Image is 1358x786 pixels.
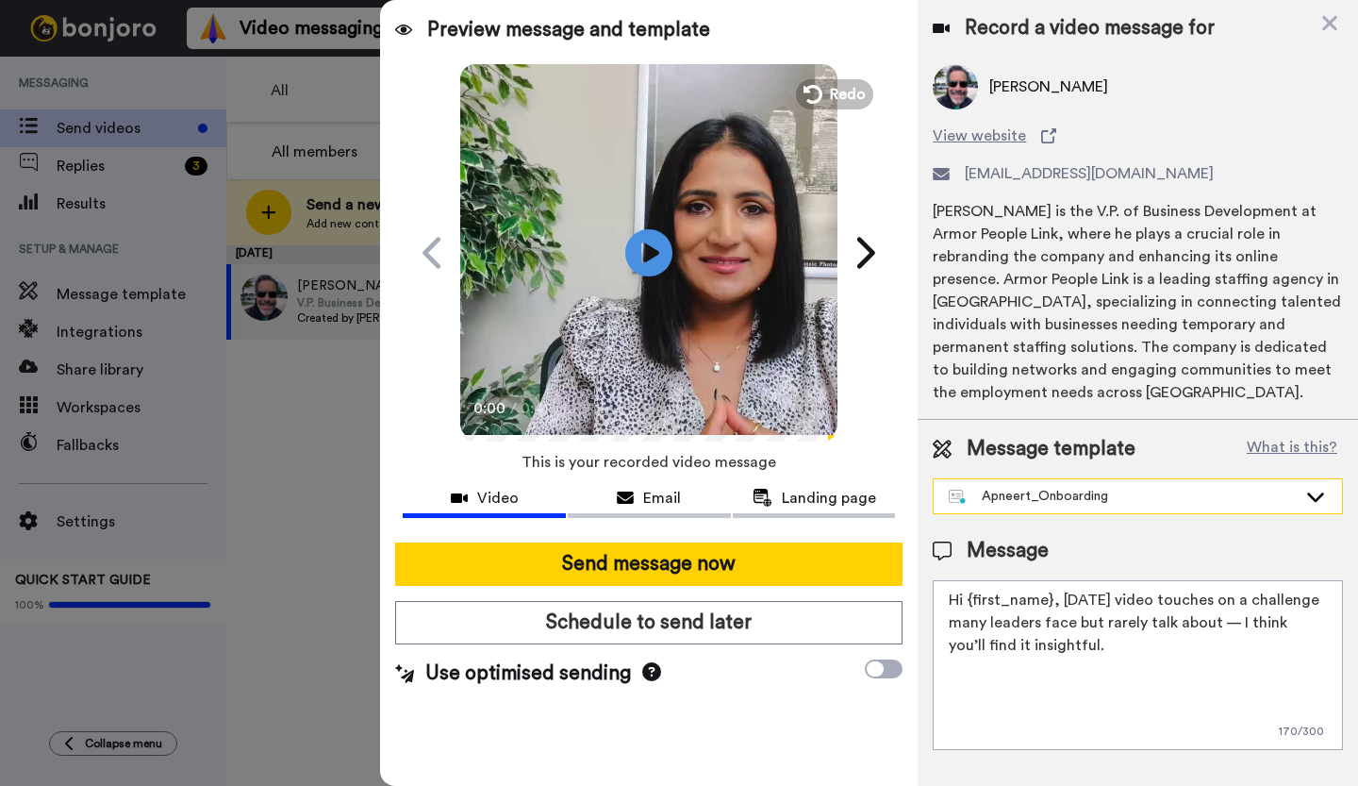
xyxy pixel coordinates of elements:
[522,442,776,483] span: This is your recorded video message
[933,125,1343,147] a: View website
[949,490,967,505] img: nextgen-template.svg
[521,397,554,420] span: 0:41
[965,162,1214,185] span: [EMAIL_ADDRESS][DOMAIN_NAME]
[395,543,903,586] button: Send message now
[1241,435,1343,463] button: What is this?
[643,487,681,510] span: Email
[933,200,1343,404] div: [PERSON_NAME] is the V.P. of Business Development at Armor People Link, where he plays a crucial ...
[473,397,506,420] span: 0:00
[967,537,1049,565] span: Message
[477,487,519,510] span: Video
[782,487,876,510] span: Landing page
[425,660,631,688] span: Use optimised sending
[510,397,517,420] span: /
[967,435,1135,463] span: Message template
[395,601,903,644] button: Schedule to send later
[949,487,1297,506] div: Apneert_Onboarding
[933,125,1026,147] span: View website
[933,580,1343,750] textarea: Hi {first_name}, [DATE] video touches on a challenge many leaders face but rarely talk about — I ...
